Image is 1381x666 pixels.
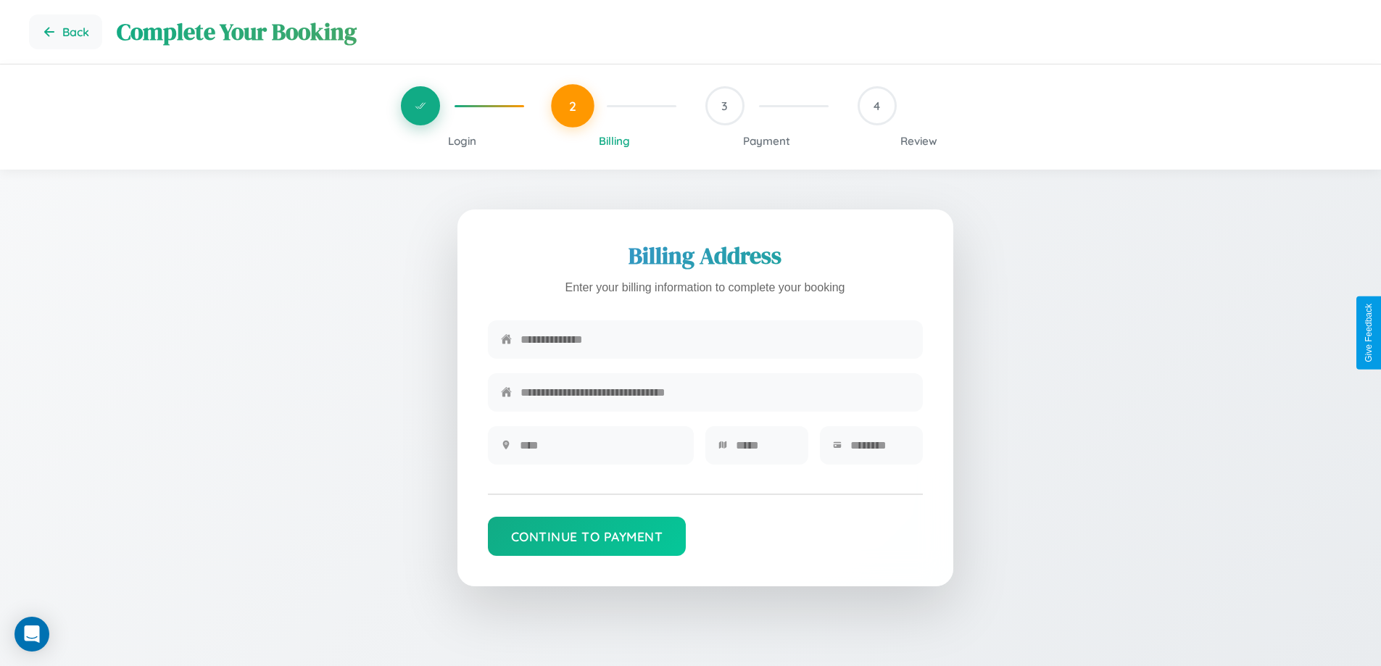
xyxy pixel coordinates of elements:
span: Payment [743,134,790,148]
span: 4 [874,99,880,113]
span: Review [900,134,937,148]
span: 3 [721,99,728,113]
p: Enter your billing information to complete your booking [488,278,923,299]
span: 2 [569,98,576,114]
span: Login [448,134,476,148]
button: Continue to Payment [488,517,687,556]
button: Go back [29,14,102,49]
div: Give Feedback [1364,304,1374,362]
span: Billing [599,134,630,148]
div: Open Intercom Messenger [14,617,49,652]
h2: Billing Address [488,240,923,272]
h1: Complete Your Booking [117,16,1352,48]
